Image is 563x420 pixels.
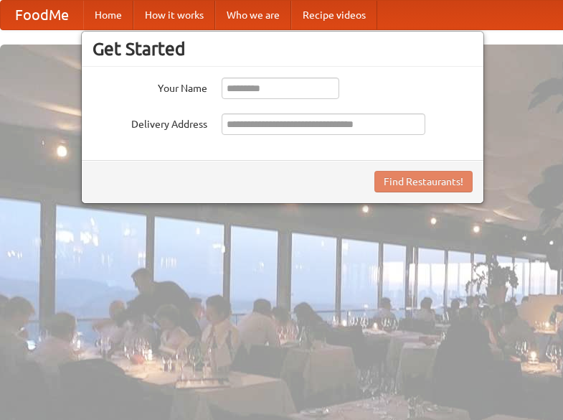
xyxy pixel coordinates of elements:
[133,1,215,29] a: How it works
[83,1,133,29] a: Home
[291,1,377,29] a: Recipe videos
[93,113,207,131] label: Delivery Address
[1,1,83,29] a: FoodMe
[374,171,473,192] button: Find Restaurants!
[93,38,473,60] h3: Get Started
[93,78,207,95] label: Your Name
[215,1,291,29] a: Who we are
